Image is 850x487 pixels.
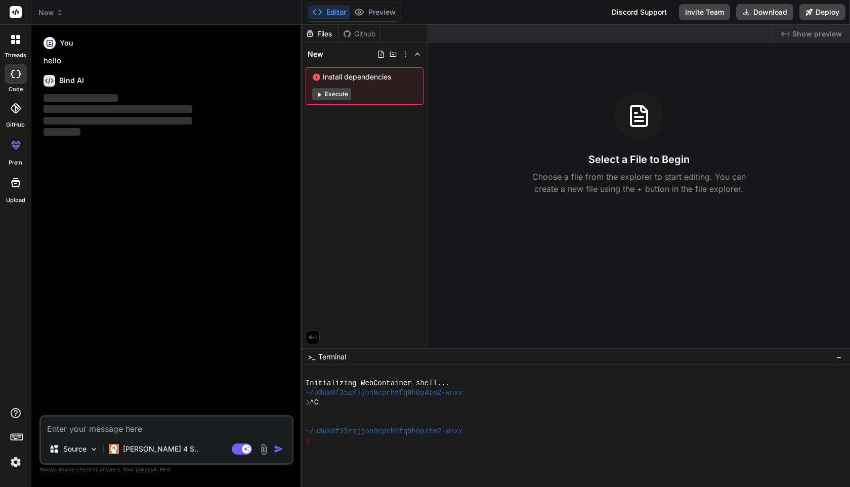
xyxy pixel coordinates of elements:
[59,75,84,86] h6: Bind AI
[136,466,154,472] span: privacy
[834,349,844,365] button: −
[799,4,845,20] button: Deploy
[679,4,730,20] button: Invite Team
[306,388,462,398] span: ~/u3uk0f35zsjjbn9cprh6fq9h0p4tm2-wnxx
[588,152,690,167] h3: Select a File to Begin
[7,454,24,471] img: settings
[306,427,462,436] span: ~/u3uk0f35zsjjbn9cprh6fq9h0p4tm2-wnxx
[526,171,752,195] p: Choose a file from the explorer to start editing. You can create a new file using the + button in...
[306,436,310,446] span: ❯
[44,128,80,136] span: ‌
[308,49,323,59] span: New
[123,444,198,454] p: [PERSON_NAME] 4 S..
[836,352,842,362] span: −
[9,158,22,167] label: prem
[258,443,270,455] img: attachment
[9,85,23,94] label: code
[5,51,26,60] label: threads
[44,105,192,113] span: ‌
[90,445,98,454] img: Pick Models
[312,88,351,100] button: Execute
[736,4,793,20] button: Download
[306,398,310,408] span: ❯
[350,5,400,19] button: Preview
[606,4,673,20] div: Discord Support
[60,38,73,48] h6: You
[44,55,291,67] p: hello
[308,352,315,362] span: >_
[310,398,318,408] span: ^C
[302,29,338,39] div: Files
[306,379,450,388] span: Initializing WebContainer shell...
[274,444,284,454] img: icon
[312,72,417,82] span: Install dependencies
[6,196,25,205] label: Upload
[44,117,192,125] span: ‌
[39,465,293,474] p: Always double-check its answers. Your in Bind
[6,120,25,129] label: GitHub
[308,5,350,19] button: Editor
[339,29,380,39] div: Github
[109,444,119,454] img: Claude 4 Sonnet
[63,444,87,454] p: Source
[44,94,118,102] span: ‌
[38,8,63,18] span: New
[792,29,842,39] span: Show preview
[318,352,346,362] span: Terminal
